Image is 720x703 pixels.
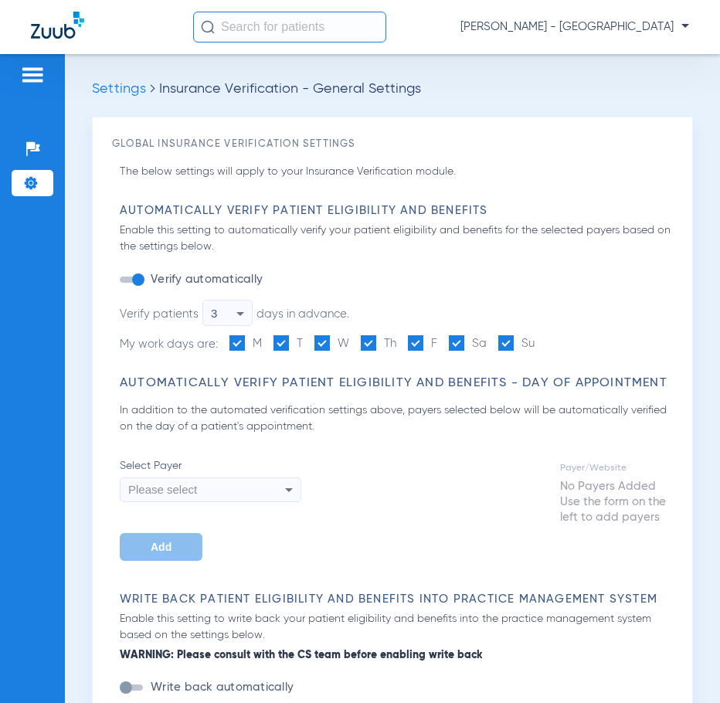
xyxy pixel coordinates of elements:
[120,533,202,561] button: Add
[148,680,294,695] label: Write back automatically
[159,82,421,96] span: Insurance Verification - General Settings
[229,335,262,352] label: M
[120,402,673,435] p: In addition to the automated verification settings above, payers selected below will be automatic...
[31,12,84,39] img: Zuub Logo
[120,164,673,180] p: The below settings will apply to your Insurance Verification module.
[120,458,301,474] span: Select Payer
[120,647,673,664] b: WARNING: Please consult with the CS team before enabling write back
[559,478,671,526] td: No Payers Added Use the form on the left to add payers
[120,203,673,219] h3: Automatically Verify Patient Eligibility and Benefits
[120,592,673,607] h3: Write Back Patient Eligibility and Benefits Into Practice Management System
[460,19,689,35] span: [PERSON_NAME] - [GEOGRAPHIC_DATA]
[112,137,673,152] h3: Global Insurance Verification Settings
[120,611,673,664] p: Enable this setting to write back your patient eligibility and benefits into the practice managem...
[408,335,437,352] label: F
[361,335,396,352] label: Th
[151,541,172,553] span: Add
[120,300,349,326] div: Verify patients days in advance.
[92,82,146,96] span: Settings
[211,307,217,320] span: 3
[273,335,303,352] label: T
[120,222,673,255] p: Enable this setting to automatically verify your patient eligibility and benefits for the selecte...
[314,335,349,352] label: W
[193,12,386,42] input: Search for patients
[20,66,45,84] img: hamburger-icon
[120,375,673,391] h3: Automatically Verify Patient Eligibility and Benefits - Day of Appointment
[201,20,215,34] img: Search Icon
[148,272,263,287] label: Verify automatically
[128,483,197,496] span: Please select
[120,338,218,350] span: My work days are:
[449,335,487,352] label: Sa
[498,335,535,352] label: Su
[559,460,671,477] td: Payer/Website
